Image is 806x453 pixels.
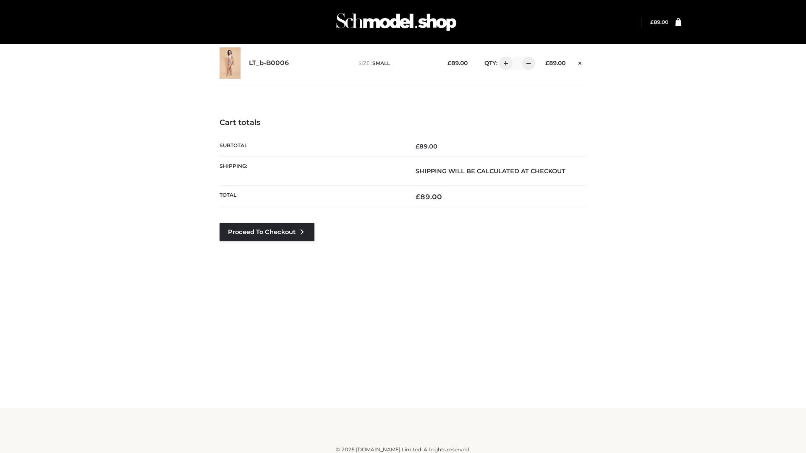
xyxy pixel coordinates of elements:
[476,57,532,70] div: QTY:
[220,118,586,128] h4: Cart totals
[333,5,459,39] img: Schmodel Admin 964
[220,47,241,79] img: LT_b-B0006 - SMALL
[220,223,314,241] a: Proceed to Checkout
[545,60,565,66] bdi: 89.00
[220,136,403,156] th: Subtotal
[359,60,434,67] p: size :
[574,57,586,68] a: Remove this item
[372,60,390,66] span: SMALL
[650,19,668,25] a: £89.00
[447,60,468,66] bdi: 89.00
[220,156,403,185] th: Shipping:
[220,186,403,208] th: Total
[650,19,668,25] bdi: 89.00
[650,19,654,25] span: £
[249,59,289,67] a: LT_b-B0006
[545,60,549,66] span: £
[416,193,442,201] bdi: 89.00
[416,167,565,175] strong: Shipping will be calculated at checkout
[447,60,451,66] span: £
[416,143,419,150] span: £
[416,193,420,201] span: £
[416,143,437,150] bdi: 89.00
